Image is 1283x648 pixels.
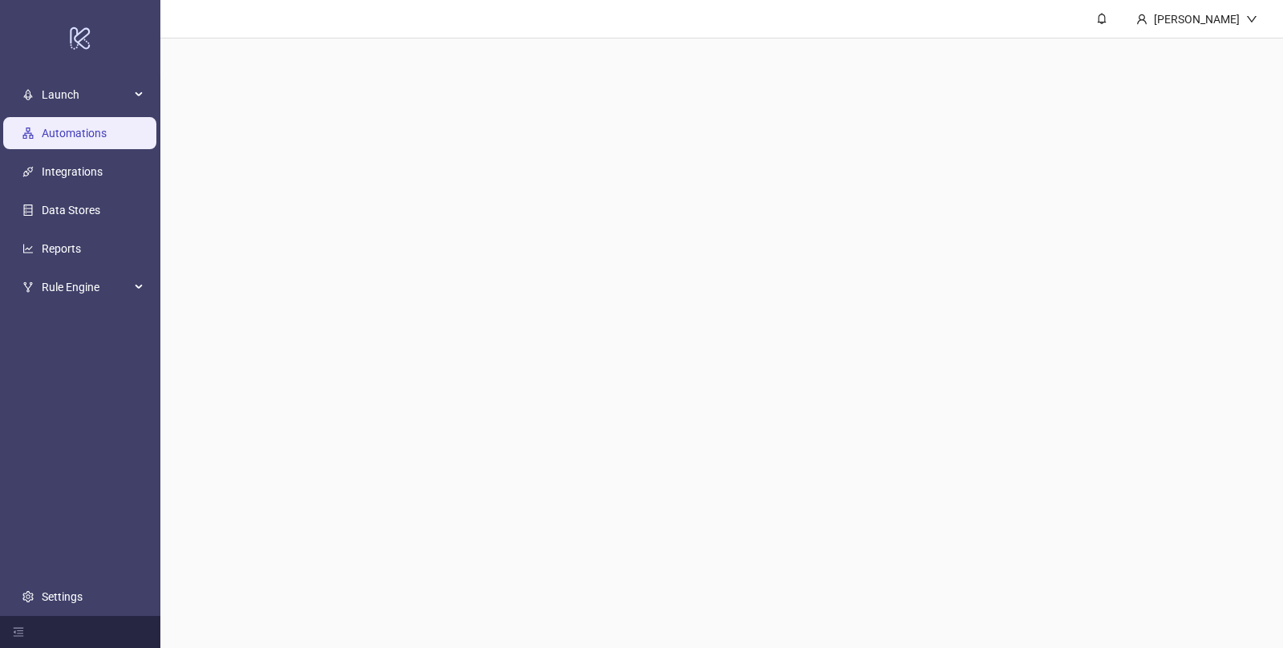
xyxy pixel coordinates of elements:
span: user [1136,14,1147,25]
span: Launch [42,79,130,111]
span: menu-fold [13,626,24,638]
a: Data Stores [42,204,100,217]
div: [PERSON_NAME] [1147,10,1246,28]
a: Automations [42,127,107,140]
span: Rule Engine [42,271,130,303]
a: Settings [42,590,83,603]
a: Reports [42,242,81,255]
span: bell [1096,13,1107,24]
a: Integrations [42,165,103,178]
span: fork [22,281,34,293]
span: rocket [22,89,34,100]
span: down [1246,14,1257,25]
